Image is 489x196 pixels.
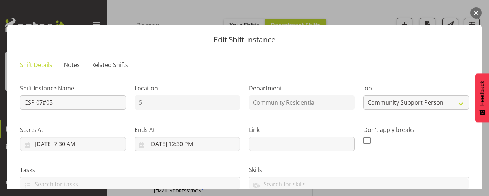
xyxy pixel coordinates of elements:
[20,166,240,174] label: Tasks
[135,84,241,92] label: Location
[91,61,128,69] span: Related Shifts
[475,73,489,122] button: Feedback - Show survey
[249,125,355,134] label: Link
[20,137,126,151] input: Click to select...
[20,95,126,110] input: Shift Instance Name
[363,84,469,92] label: Job
[20,178,240,190] input: Search for tasks
[479,81,485,106] span: Feedback
[249,84,355,92] label: Department
[249,166,469,174] label: Skills
[20,61,52,69] span: Shift Details
[249,178,469,190] input: Search for skills
[135,137,241,151] input: Click to select...
[64,61,80,69] span: Notes
[363,125,469,134] label: Don't apply breaks
[20,125,126,134] label: Starts At
[14,36,475,43] p: Edit Shift Instance
[135,125,241,134] label: Ends At
[20,84,126,92] label: Shift Instance Name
